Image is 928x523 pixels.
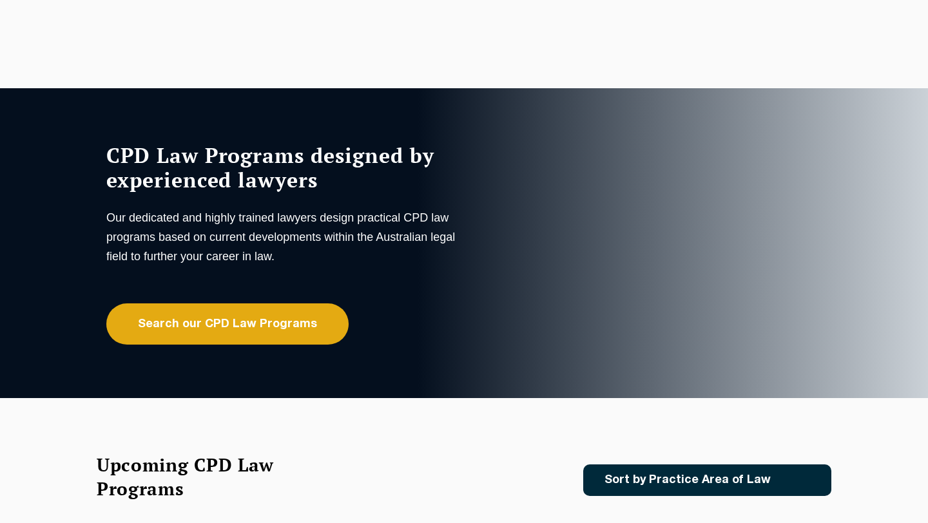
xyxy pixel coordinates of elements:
[791,475,806,486] img: Icon
[583,464,831,496] a: Sort by Practice Area of Law
[97,453,306,500] h2: Upcoming CPD Law Programs
[106,303,349,345] a: Search our CPD Law Programs
[106,143,461,192] h1: CPD Law Programs designed by experienced lawyers
[106,208,461,266] p: Our dedicated and highly trained lawyers design practical CPD law programs based on current devel...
